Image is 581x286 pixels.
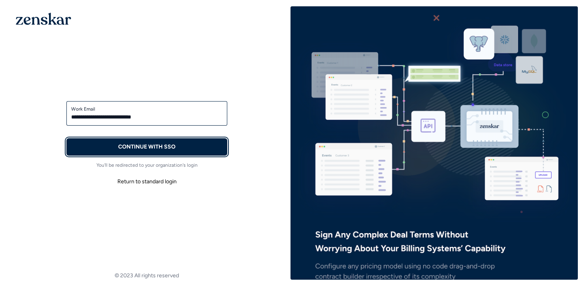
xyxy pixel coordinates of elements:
label: Work Email [71,106,223,112]
img: 1OGAJ2xQqyY4LXKgY66KYq0eOWRCkrZdAb3gUhuVAqdWPZE9SRJmCz+oDMSn4zDLXe31Ii730ItAGKgCKgCCgCikA4Av8PJUP... [16,13,71,25]
footer: © 2023 All rights reserved [3,272,290,280]
button: CONTINUE WITH SSO [66,138,227,156]
p: You'll be redirected to your organization's login [66,162,227,168]
button: Return to standard login [66,175,227,189]
p: CONTINUE WITH SSO [118,143,175,151]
